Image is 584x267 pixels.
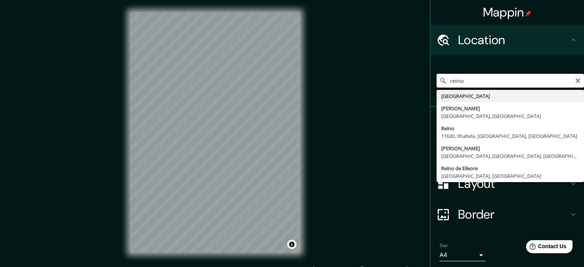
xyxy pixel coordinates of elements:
iframe: Help widget launcher [516,237,576,259]
label: Size [440,242,448,249]
div: A4 [440,249,486,261]
div: Pins [430,107,584,138]
h4: Mappin [483,5,532,20]
div: Style [430,138,584,168]
div: Layout [430,168,584,199]
div: 11630, Ilhabela, [GEOGRAPHIC_DATA], [GEOGRAPHIC_DATA] [441,132,579,140]
img: pin-icon.png [525,10,531,17]
div: [PERSON_NAME] [441,104,579,112]
input: Pick your city or area [437,74,584,88]
canvas: Map [130,12,300,253]
h4: Location [458,32,569,48]
div: Location [430,25,584,55]
div: [GEOGRAPHIC_DATA], [GEOGRAPHIC_DATA] [441,112,579,120]
div: Border [430,199,584,230]
div: [GEOGRAPHIC_DATA] [441,92,579,100]
button: Clear [575,76,581,84]
h4: Border [458,207,569,222]
h4: Layout [458,176,569,191]
button: Toggle attribution [287,240,296,249]
div: [PERSON_NAME] [441,144,579,152]
div: Reino de Elleore [441,164,579,172]
div: [GEOGRAPHIC_DATA], [GEOGRAPHIC_DATA], [GEOGRAPHIC_DATA] [441,152,579,160]
div: Reino [441,124,579,132]
div: [GEOGRAPHIC_DATA], [GEOGRAPHIC_DATA] [441,172,579,180]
